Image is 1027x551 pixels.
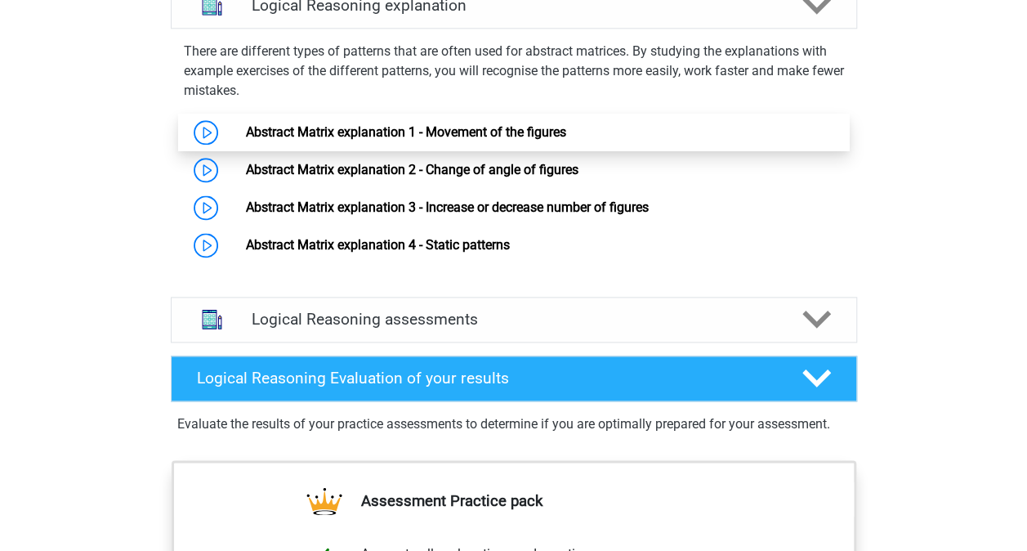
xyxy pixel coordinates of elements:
[164,297,864,343] a: assessments Logical Reasoning assessments
[197,369,776,387] h4: Logical Reasoning Evaluation of your results
[246,124,566,140] a: Abstract Matrix explanation 1 - Movement of the figures
[164,356,864,401] a: Logical Reasoning Evaluation of your results
[246,162,578,177] a: Abstract Matrix explanation 2 - Change of angle of figures
[184,42,844,101] p: There are different types of patterns that are often used for abstract matrices. By studying the ...
[252,310,776,329] h4: Logical Reasoning assessments
[246,199,649,215] a: Abstract Matrix explanation 3 - Increase or decrease number of figures
[246,237,510,253] a: Abstract Matrix explanation 4 - Static patterns
[191,298,233,340] img: logical reasoning assessments
[177,414,851,434] p: Evaluate the results of your practice assessments to determine if you are optimally prepared for ...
